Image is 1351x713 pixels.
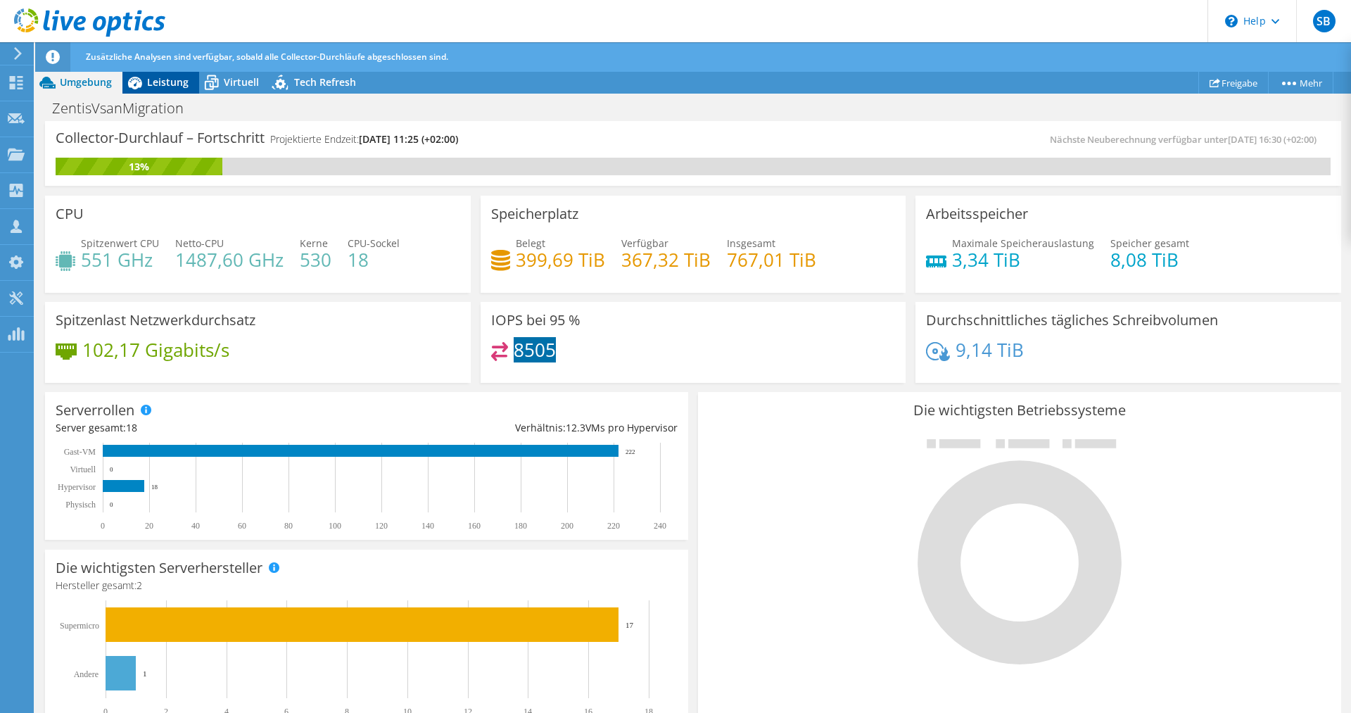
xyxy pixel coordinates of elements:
[56,313,255,328] h3: Spitzenlast Netzwerkdurchsatz
[626,448,635,455] text: 222
[727,236,775,250] span: Insgesamt
[375,521,388,531] text: 120
[1228,133,1317,146] span: [DATE] 16:30 (+02:00)
[709,403,1331,418] h3: Die wichtigsten Betriebssysteme
[516,236,545,250] span: Belegt
[727,252,816,267] h4: 767,01 TiB
[468,521,481,531] text: 160
[81,252,159,267] h4: 551 GHz
[1225,15,1238,27] svg: \n
[137,579,142,592] span: 2
[64,447,96,457] text: Gast-VM
[81,236,159,250] span: Spitzenwert CPU
[1313,10,1336,32] span: SB
[58,482,96,492] text: Hypervisor
[566,421,585,434] span: 12.3
[110,466,113,473] text: 0
[621,236,668,250] span: Verfügbar
[359,132,458,146] span: [DATE] 11:25 (+02:00)
[491,206,578,222] h3: Speicherplatz
[82,342,229,358] h4: 102,17 Gigabits/s
[56,206,84,222] h3: CPU
[70,465,96,474] text: Virtuell
[284,521,293,531] text: 80
[561,521,573,531] text: 200
[56,403,134,418] h3: Serverrollen
[60,75,112,89] span: Umgebung
[46,101,205,116] h1: ZentisVsanMigration
[294,75,356,89] span: Tech Refresh
[300,236,328,250] span: Kerne
[147,75,189,89] span: Leistung
[514,342,556,358] h4: 8505
[238,521,246,531] text: 60
[1198,72,1269,94] a: Freigabe
[56,560,262,576] h3: Die wichtigsten Serverhersteller
[143,669,147,678] text: 1
[270,132,458,147] h4: Projektierte Endzeit:
[1268,72,1333,94] a: Mehr
[60,621,99,631] text: Supermicro
[151,484,158,491] text: 18
[56,420,367,436] div: Server gesamt:
[1110,252,1189,267] h4: 8,08 TiB
[952,252,1094,267] h4: 3,34 TiB
[926,313,1218,328] h3: Durchschnittliches tägliches Schreibvolumen
[65,500,96,510] text: Physisch
[514,521,527,531] text: 180
[145,521,153,531] text: 20
[175,252,284,267] h4: 1487,60 GHz
[86,51,448,63] span: Zusätzliche Analysen sind verfügbar, sobald alle Collector-Durchläufe abgeschlossen sind.
[956,342,1024,358] h4: 9,14 TiB
[1050,133,1324,146] span: Nächste Neuberechnung verfügbar unter
[1110,236,1189,250] span: Speicher gesamt
[421,521,434,531] text: 140
[952,236,1094,250] span: Maximale Speicherauslastung
[348,252,400,267] h4: 18
[110,501,113,508] text: 0
[367,420,678,436] div: Verhältnis: VMs pro Hypervisor
[74,669,99,679] text: Andere
[348,236,400,250] span: CPU-Sockel
[654,521,666,531] text: 240
[621,252,711,267] h4: 367,32 TiB
[926,206,1028,222] h3: Arbeitsspeicher
[626,621,634,629] text: 17
[224,75,259,89] span: Virtuell
[491,313,581,328] h3: IOPS bei 95 %
[56,578,678,593] h4: Hersteller gesamt:
[191,521,200,531] text: 40
[56,159,222,175] div: 13%
[300,252,331,267] h4: 530
[607,521,620,531] text: 220
[101,521,105,531] text: 0
[516,252,605,267] h4: 399,69 TiB
[329,521,341,531] text: 100
[175,236,224,250] span: Netto-CPU
[126,421,137,434] span: 18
